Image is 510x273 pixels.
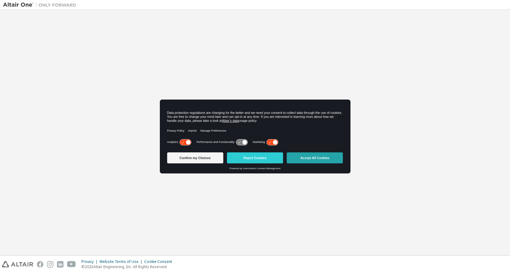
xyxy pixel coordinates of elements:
[37,261,43,268] img: facebook.svg
[67,261,76,268] img: youtube.svg
[57,261,63,268] img: linkedin.svg
[144,259,176,264] div: Cookie Consent
[3,2,79,8] img: Altair One
[2,261,33,268] img: altair_logo.svg
[81,264,176,269] p: © 2025 Altair Engineering, Inc. All Rights Reserved.
[81,259,99,264] div: Privacy
[47,261,53,268] img: instagram.svg
[99,259,144,264] div: Website Terms of Use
